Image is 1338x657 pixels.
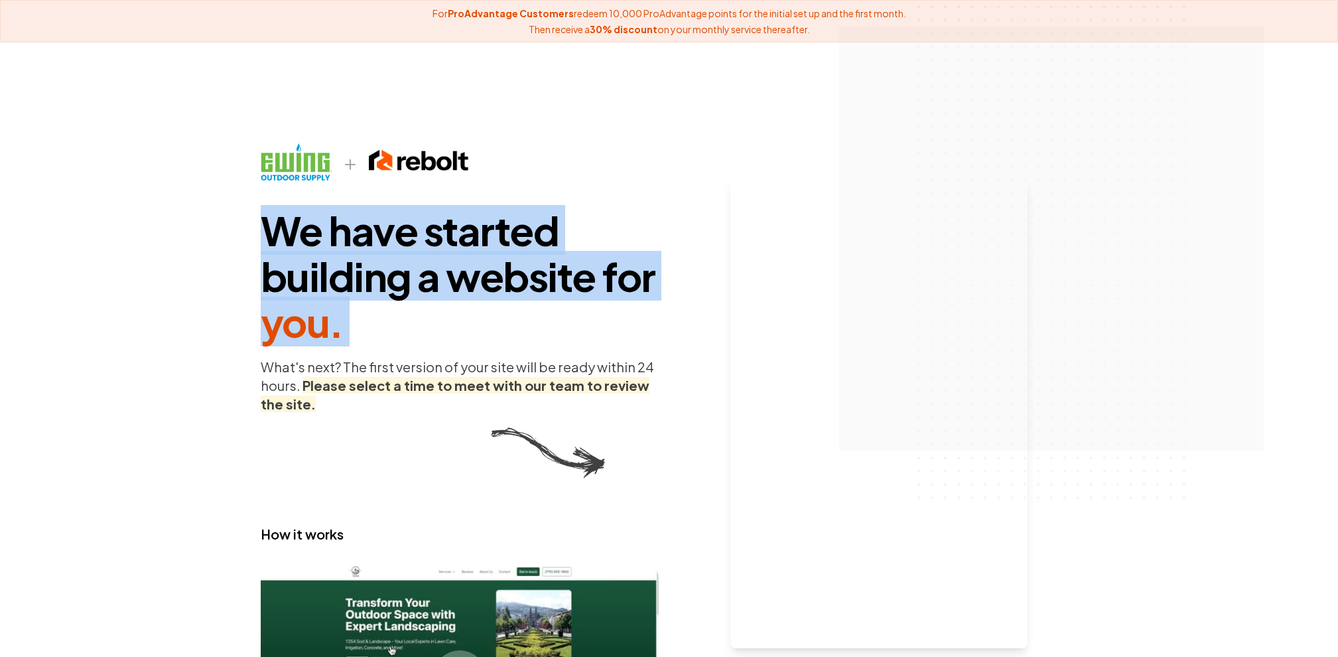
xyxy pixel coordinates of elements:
span: you . [261,297,344,346]
strong: Please select a time to meet with our team to review the site. [261,377,649,412]
img: ewing-logo.png [261,143,332,181]
img: rebolt-full-dark.png [369,147,468,174]
h2: How it works [261,525,659,544]
strong: ProAdvantage Customers [448,7,574,19]
iframe: Book a call [730,178,1028,648]
strong: 30% discount [590,23,657,35]
p: What's next? The first version of your site will be ready within 24 hours. [261,358,659,413]
span: We have started building a website for [261,207,659,344]
img: arrow-right-sketch.png [486,423,608,484]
